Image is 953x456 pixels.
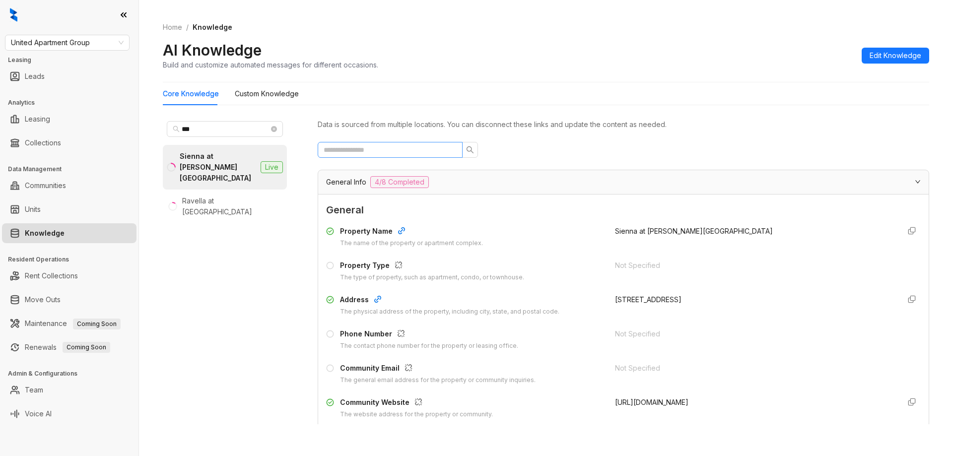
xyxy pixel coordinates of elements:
span: [URL][DOMAIN_NAME] [615,398,688,406]
span: Coming Soon [73,319,121,329]
span: search [466,146,474,154]
span: close-circle [271,126,277,132]
li: Maintenance [2,314,136,333]
li: Voice AI [2,404,136,424]
div: The name of the property or apartment complex. [340,239,483,248]
h3: Leasing [8,56,138,65]
span: United Apartment Group [11,35,124,50]
div: Core Knowledge [163,88,219,99]
h3: Data Management [8,165,138,174]
li: Team [2,380,136,400]
li: Renewals [2,337,136,357]
span: search [173,126,180,132]
span: General Info [326,177,366,188]
a: Rent Collections [25,266,78,286]
div: Not Specified [615,260,892,271]
span: Sienna at [PERSON_NAME][GEOGRAPHIC_DATA] [615,227,773,235]
div: [STREET_ADDRESS] [615,294,892,305]
div: Not Specified [615,363,892,374]
span: General [326,202,921,218]
li: Rent Collections [2,266,136,286]
span: Knowledge [193,23,232,31]
span: Edit Knowledge [870,50,921,61]
div: The physical address of the property, including city, state, and postal code. [340,307,559,317]
div: Build and customize automated messages for different occasions. [163,60,378,70]
div: Custom Knowledge [235,88,299,99]
h3: Admin & Configurations [8,369,138,378]
div: Data is sourced from multiple locations. You can disconnect these links and update the content as... [318,119,929,130]
h2: AI Knowledge [163,41,262,60]
a: RenewalsComing Soon [25,337,110,357]
div: Community Website [340,397,493,410]
a: Units [25,199,41,219]
div: General Info4/8 Completed [318,170,929,194]
a: Team [25,380,43,400]
li: / [186,22,189,33]
li: Knowledge [2,223,136,243]
div: Sienna at [PERSON_NAME][GEOGRAPHIC_DATA] [180,151,257,184]
li: Units [2,199,136,219]
li: Communities [2,176,136,195]
span: 4/8 Completed [370,176,429,188]
a: Knowledge [25,223,65,243]
span: expanded [915,179,921,185]
div: Phone Number [340,328,518,341]
h3: Resident Operations [8,255,138,264]
a: Collections [25,133,61,153]
span: Live [261,161,283,173]
div: The type of property, such as apartment, condo, or townhouse. [340,273,524,282]
li: Move Outs [2,290,136,310]
h3: Analytics [8,98,138,107]
div: Not Specified [615,328,892,339]
img: logo [10,8,17,22]
li: Leasing [2,109,136,129]
button: Edit Knowledge [862,48,929,64]
a: Leasing [25,109,50,129]
span: Coming Soon [63,342,110,353]
div: Community Email [340,363,536,376]
div: Property Name [340,226,483,239]
a: Leads [25,66,45,86]
li: Collections [2,133,136,153]
div: Address [340,294,559,307]
div: The website address for the property or community. [340,410,493,419]
a: Communities [25,176,66,195]
a: Move Outs [25,290,61,310]
div: The contact phone number for the property or leasing office. [340,341,518,351]
div: Property Type [340,260,524,273]
a: Voice AI [25,404,52,424]
a: Home [161,22,184,33]
div: Ravella at [GEOGRAPHIC_DATA] [182,195,283,217]
div: The general email address for the property or community inquiries. [340,376,536,385]
li: Leads [2,66,136,86]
